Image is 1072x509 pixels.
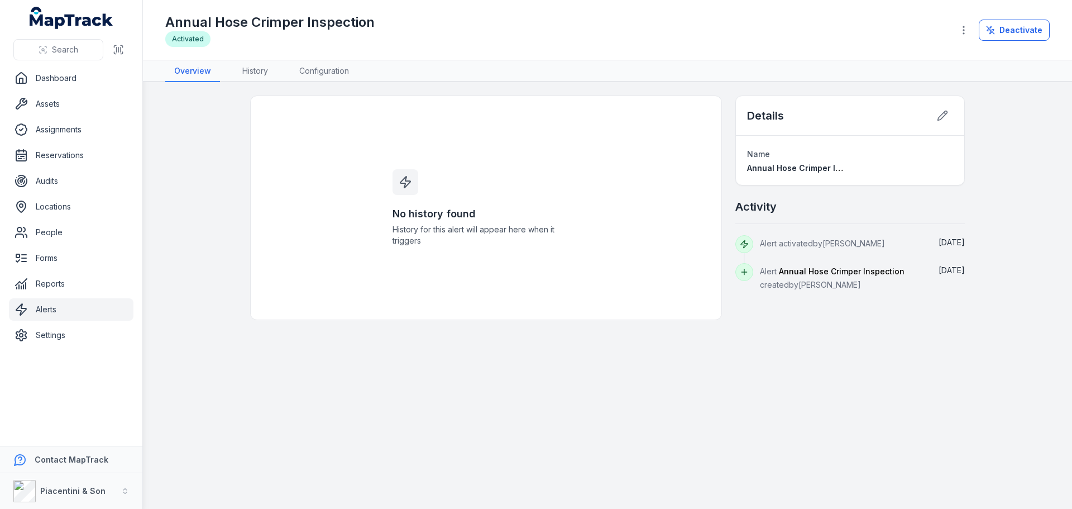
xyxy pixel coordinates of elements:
[9,298,133,321] a: Alerts
[9,324,133,346] a: Settings
[779,267,904,276] span: Annual Hose Crimper Inspection
[9,144,133,167] a: Reservations
[165,13,375,31] h1: Annual Hose Crimper Inspection
[9,118,133,141] a: Assignments
[747,149,770,159] span: Name
[9,273,133,295] a: Reports
[165,61,220,82] a: Overview
[393,224,580,246] span: History for this alert will appear here when it triggers
[290,61,358,82] a: Configuration
[9,93,133,115] a: Assets
[939,237,965,247] time: 28/08/2025, 7:27:35 am
[393,206,580,222] h3: No history found
[9,196,133,218] a: Locations
[9,67,133,89] a: Dashboard
[40,486,106,496] strong: Piacentini & Son
[30,7,113,29] a: MapTrack
[747,163,875,173] span: Annual Hose Crimper Inspection
[979,20,1050,41] button: Deactivate
[760,239,885,248] span: Alert activated by [PERSON_NAME]
[13,39,103,60] button: Search
[939,265,965,275] time: 28/08/2025, 7:26:00 am
[233,61,277,82] a: History
[939,265,965,275] span: [DATE]
[747,108,784,123] h2: Details
[939,237,965,247] span: [DATE]
[35,455,108,464] strong: Contact MapTrack
[9,221,133,244] a: People
[9,247,133,269] a: Forms
[760,267,904,289] span: Alert created by [PERSON_NAME]
[52,44,78,55] span: Search
[9,170,133,192] a: Audits
[165,31,210,47] div: Activated
[735,199,777,215] h2: Activity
